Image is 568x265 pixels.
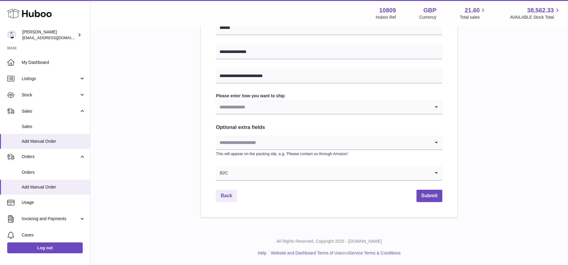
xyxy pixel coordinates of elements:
[22,76,79,82] span: Listings
[216,166,442,181] div: Search for option
[527,6,554,14] span: 38,562.33
[22,170,85,175] span: Orders
[216,151,442,157] p: This will appear on the packing slip. e.g. 'Please contact us through Amazon'
[419,14,437,20] div: Currency
[465,6,480,14] span: 21.60
[416,190,442,202] button: Submit
[216,136,442,150] div: Search for option
[216,100,430,114] input: Search for option
[269,250,401,256] li: and
[228,166,430,180] input: Search for option
[22,60,85,65] span: My Dashboard
[7,242,83,253] a: Log out
[22,184,85,190] span: Add Manual Order
[216,190,237,202] a: Back
[258,251,266,255] a: Help
[423,6,436,14] strong: GBP
[510,6,561,20] a: 38,562.33 AVAILABLE Stock Total
[22,35,88,40] span: [EMAIL_ADDRESS][DOMAIN_NAME]
[376,14,396,20] div: Huboo Ref
[22,200,85,205] span: Usage
[271,251,342,255] a: Website and Dashboard Terms of Use
[349,251,401,255] a: Service Terms & Conditions
[216,136,430,149] input: Search for option
[22,216,79,222] span: Invoicing and Payments
[22,29,76,41] div: [PERSON_NAME]
[22,108,79,114] span: Sales
[216,166,228,180] span: B2C
[22,124,85,129] span: Sales
[95,238,563,244] p: All Rights Reserved. Copyright 2025 - [DOMAIN_NAME]
[460,6,487,20] a: 21.60 Total sales
[7,30,16,39] img: shop@ballersingod.com
[216,93,442,99] label: Please enter how you want to ship
[460,14,487,20] span: Total sales
[22,154,79,160] span: Orders
[216,124,442,131] h2: Optional extra fields
[216,100,442,114] div: Search for option
[22,232,85,238] span: Cases
[22,92,79,98] span: Stock
[22,139,85,144] span: Add Manual Order
[379,6,396,14] strong: 10809
[510,14,561,20] span: AVAILABLE Stock Total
